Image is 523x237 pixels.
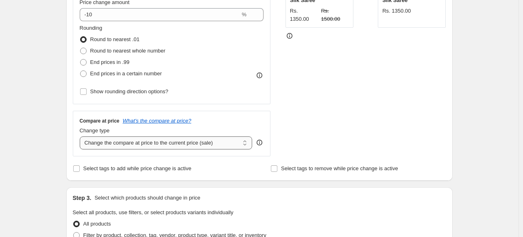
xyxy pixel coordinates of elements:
span: Select tags to add while price change is active [83,165,192,171]
span: Round to nearest whole number [90,48,166,54]
div: Rs. 1350.00 [382,7,411,15]
span: Select all products, use filters, or select products variants individually [73,209,233,215]
span: Select tags to remove while price change is active [281,165,398,171]
span: Rounding [80,25,102,31]
span: % [242,11,246,18]
h2: Step 3. [73,194,92,202]
span: End prices in .99 [90,59,130,65]
p: Select which products should change in price [94,194,200,202]
div: Rs. 1350.00 [290,7,318,23]
span: End prices in a certain number [90,70,162,77]
span: All products [83,221,111,227]
span: Show rounding direction options? [90,88,168,94]
div: help [255,138,264,147]
span: Round to nearest .01 [90,36,139,42]
button: What's the compare at price? [123,118,192,124]
h3: Compare at price [80,118,120,124]
strike: Rs. 1500.00 [321,7,349,23]
input: -20 [80,8,240,21]
span: Change type [80,127,110,134]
